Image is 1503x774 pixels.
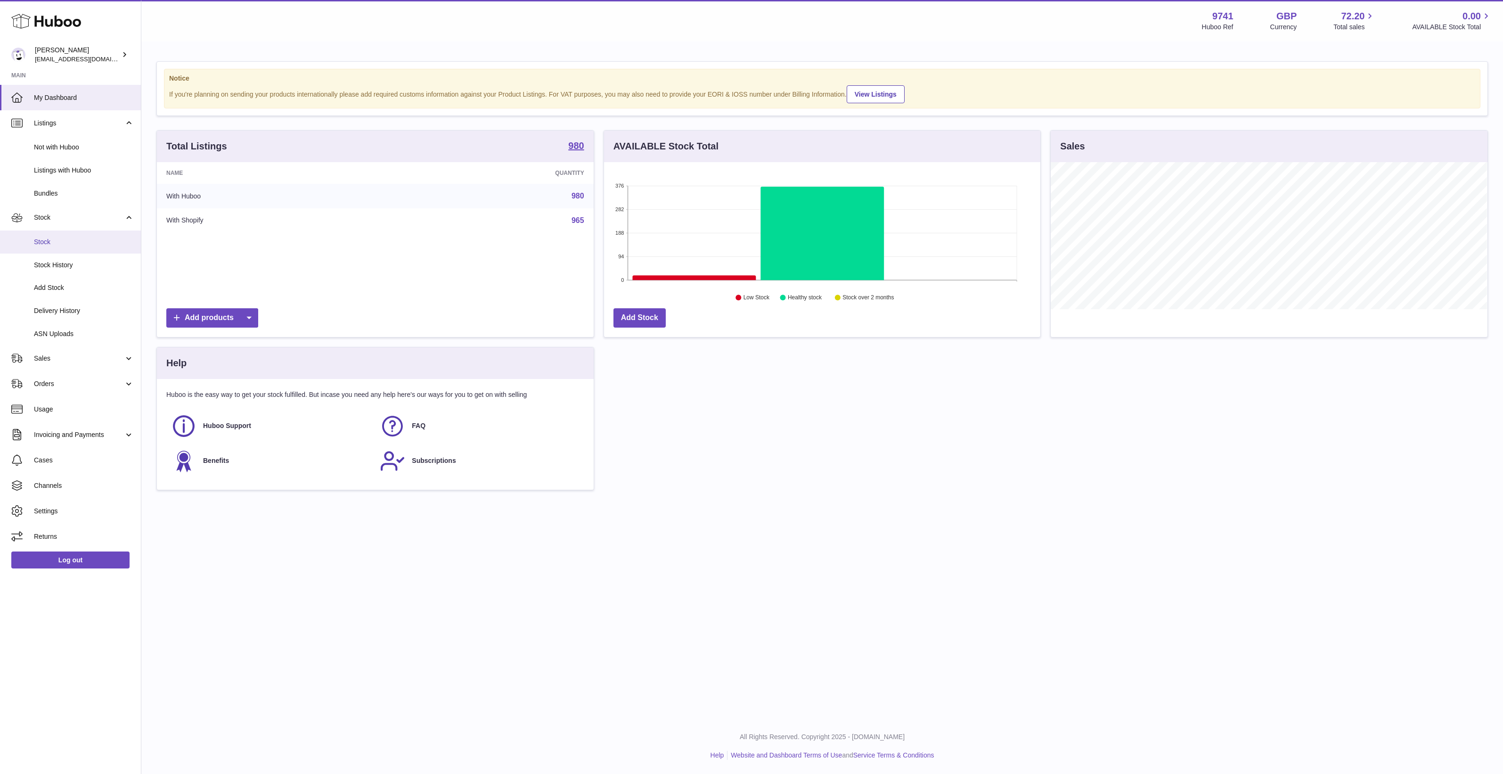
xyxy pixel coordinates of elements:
[711,751,724,759] a: Help
[1202,23,1233,32] div: Huboo Ref
[1333,23,1375,32] span: Total sales
[166,308,258,328] a: Add products
[613,140,719,153] h3: AVAILABLE Stock Total
[166,140,227,153] h3: Total Listings
[34,143,134,152] span: Not with Huboo
[34,430,124,439] span: Invoicing and Payments
[1333,10,1375,32] a: 72.20 Total sales
[380,413,579,439] a: FAQ
[157,184,392,208] td: With Huboo
[171,413,370,439] a: Huboo Support
[34,166,134,175] span: Listings with Huboo
[615,183,624,189] text: 376
[166,357,187,370] h3: Help
[35,46,120,64] div: [PERSON_NAME]
[157,162,392,184] th: Name
[34,481,134,490] span: Channels
[380,448,579,474] a: Subscriptions
[572,192,584,200] a: 980
[1341,10,1364,23] span: 72.20
[615,206,624,212] text: 282
[727,751,934,760] li: and
[34,532,134,541] span: Returns
[615,230,624,236] text: 188
[11,48,25,62] img: internalAdmin-9741@internal.huboo.com
[169,84,1475,103] div: If you're planning on sending your products internationally please add required customs informati...
[34,238,134,247] span: Stock
[34,283,134,292] span: Add Stock
[11,552,130,568] a: Log out
[34,189,134,198] span: Bundles
[412,456,456,465] span: Subscriptions
[35,55,139,63] span: [EMAIL_ADDRESS][DOMAIN_NAME]
[412,421,425,430] span: FAQ
[1412,23,1492,32] span: AVAILABLE Stock Total
[34,119,124,128] span: Listings
[34,213,124,222] span: Stock
[34,507,134,516] span: Settings
[788,295,822,301] text: Healthy stock
[149,733,1495,741] p: All Rights Reserved. Copyright 2025 - [DOMAIN_NAME]
[203,421,251,430] span: Huboo Support
[1412,10,1492,32] a: 0.00 AVAILABLE Stock Total
[572,216,584,224] a: 965
[34,93,134,102] span: My Dashboard
[1276,10,1297,23] strong: GBP
[853,751,934,759] a: Service Terms & Conditions
[392,162,594,184] th: Quantity
[743,295,770,301] text: Low Stock
[842,295,894,301] text: Stock over 2 months
[1270,23,1297,32] div: Currency
[731,751,842,759] a: Website and Dashboard Terms of Use
[1212,10,1233,23] strong: 9741
[34,354,124,363] span: Sales
[34,261,134,270] span: Stock History
[171,448,370,474] a: Benefits
[34,306,134,315] span: Delivery History
[1060,140,1085,153] h3: Sales
[157,208,392,233] td: With Shopify
[568,141,584,150] strong: 980
[169,74,1475,83] strong: Notice
[34,379,124,388] span: Orders
[621,277,624,283] text: 0
[568,141,584,152] a: 980
[847,85,905,103] a: View Listings
[34,405,134,414] span: Usage
[1462,10,1481,23] span: 0.00
[618,254,624,259] text: 94
[203,456,229,465] span: Benefits
[34,329,134,338] span: ASN Uploads
[166,390,584,399] p: Huboo is the easy way to get your stock fulfilled. But incase you need any help here's our ways f...
[613,308,666,328] a: Add Stock
[34,456,134,465] span: Cases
